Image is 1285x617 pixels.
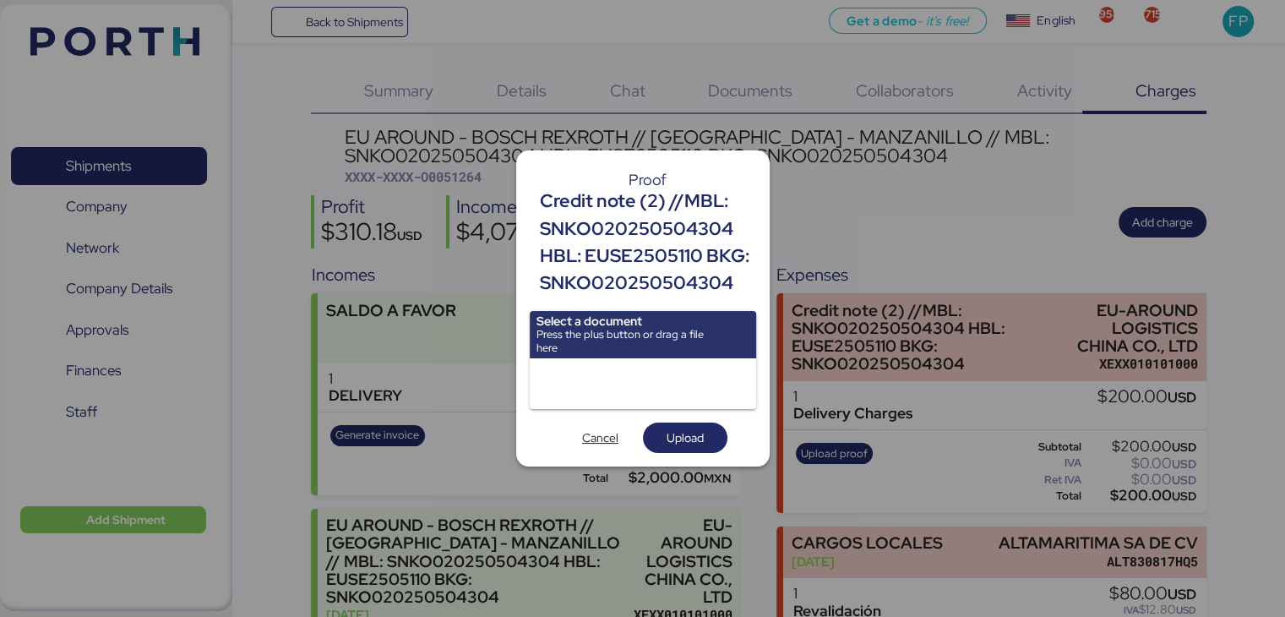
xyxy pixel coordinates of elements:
[558,423,643,453] button: Cancel
[643,423,727,453] button: Upload
[540,172,756,188] div: Proof
[667,428,704,448] span: Upload
[540,188,756,298] div: Credit note (2) //MBL: SNKO020250504304 HBL: EUSE2505110 BKG: SNKO020250504304
[582,428,618,448] span: Cancel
